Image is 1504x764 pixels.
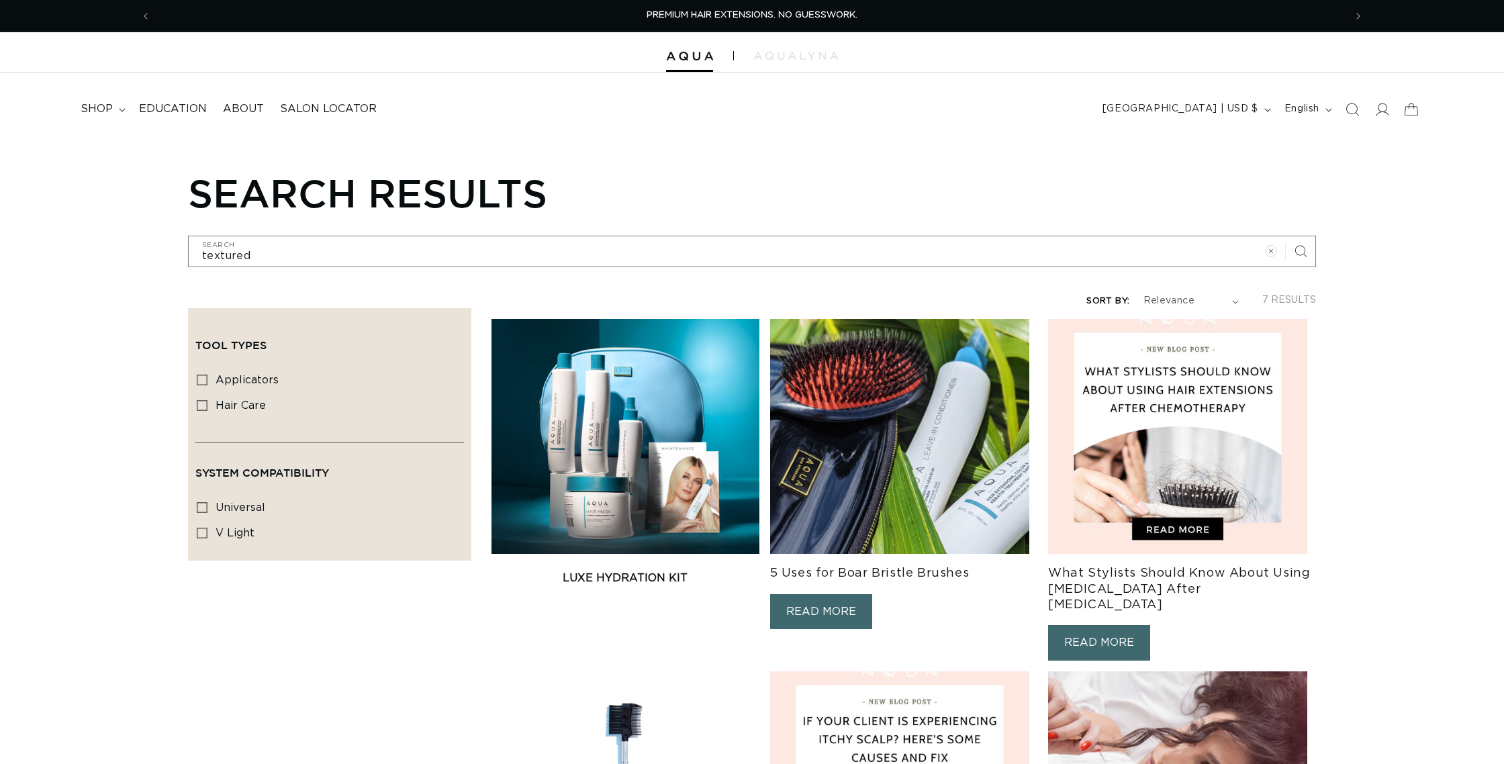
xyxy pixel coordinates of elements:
img: aqualyna.com [754,52,838,60]
h3: 5 Uses for Boar Bristle Brushes [770,566,1038,581]
img: Aqua Hair Extensions [666,52,713,61]
button: Search [1286,236,1315,266]
h3: What Stylists Should Know About Using [MEDICAL_DATA] After [MEDICAL_DATA] [1048,566,1316,613]
button: English [1276,97,1337,122]
span: Salon Locator [280,102,377,116]
span: About [223,102,264,116]
summary: Tool Types (0 selected) [195,316,464,364]
span: v light [216,528,254,538]
span: applicators [216,375,279,385]
a: Luxe Hydration Kit [491,570,759,586]
span: [GEOGRAPHIC_DATA] | USD $ [1102,102,1258,116]
label: Sort by: [1086,297,1129,305]
span: System Compatibility [195,467,329,479]
input: Search [189,236,1315,267]
button: Next announcement [1344,3,1373,29]
button: [GEOGRAPHIC_DATA] | USD $ [1094,97,1276,122]
span: shop [81,102,113,116]
summary: Search [1337,95,1367,124]
a: READ MORE [770,594,872,630]
span: PREMIUM HAIR EXTENSIONS. NO GUESSWORK. [647,11,857,19]
img: Woman by the waterfront with a very close cropped hair [1048,319,1307,554]
span: universal [216,502,265,513]
a: READ MORE [1048,625,1150,661]
a: Education [131,94,215,124]
h1: Search results [188,170,1316,216]
button: Previous announcement [131,3,160,29]
span: English [1284,102,1319,116]
img: What to Look for in a Hair Extension Kit [770,319,1029,554]
summary: System Compatibility (0 selected) [195,443,464,491]
span: Tool Types [195,339,267,351]
button: Clear search term [1256,236,1286,266]
a: About [215,94,272,124]
span: hair care [216,400,266,411]
span: 7 results [1262,295,1316,305]
a: Salon Locator [272,94,385,124]
summary: shop [73,94,131,124]
span: Education [139,102,207,116]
